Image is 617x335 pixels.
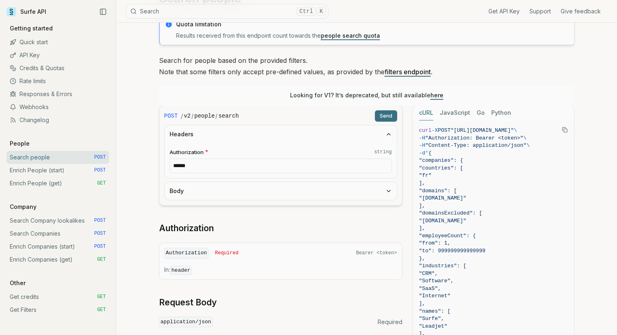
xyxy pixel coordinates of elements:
span: \ [523,135,527,141]
a: Search Companies POST [6,227,109,240]
code: people [194,112,215,120]
a: Changelog [6,114,109,127]
span: "to": 999999999999999 [419,248,486,254]
p: Results received from this endpoint count towards the [176,32,569,40]
span: "Surfe", [419,316,444,322]
code: v2 [184,112,191,120]
span: GET [97,180,106,187]
kbd: Ctrl [297,7,316,16]
a: filters endpoint [385,68,431,76]
span: / [191,112,193,120]
a: Credits & Quotas [6,62,109,75]
span: "[URL][DOMAIN_NAME]" [451,127,514,133]
span: GET [97,256,106,263]
span: "from": 1, [419,240,451,246]
span: GET [97,307,106,313]
span: "employeeCount": { [419,233,476,239]
a: Enrich People (get) GET [6,177,109,190]
span: GET [97,294,106,300]
span: "names": [ [419,308,451,314]
button: Send [375,110,397,122]
p: Search for people based on the provided filters. Note that some filters only accept pre-defined v... [159,55,574,77]
span: Bearer <token> [356,250,397,256]
span: POST [94,230,106,237]
a: Search people POST [6,151,109,164]
p: In: [164,266,397,275]
span: POST [94,217,106,224]
a: people search quota [321,32,380,39]
span: -X [432,127,438,133]
code: search [218,112,239,120]
span: ], [419,180,426,186]
a: Surfe API [6,6,46,18]
span: "[DOMAIN_NAME]" [419,218,467,224]
p: People [6,140,33,148]
span: Authorization [170,148,204,156]
button: Collapse Sidebar [97,6,109,18]
a: Support [529,7,551,15]
a: Give feedback [561,7,601,15]
button: JavaScript [440,105,470,120]
a: Search Company lookalikes POST [6,214,109,227]
span: "Authorization: Bearer <token>" [425,135,523,141]
span: \ [527,142,530,148]
button: Python [491,105,511,120]
p: Other [6,279,29,287]
button: Body [165,182,397,200]
span: "domains": [ [419,188,457,194]
span: "Internet" [419,293,451,299]
a: Get API Key [488,7,520,15]
code: Authorization [164,248,209,259]
code: application/json [159,317,213,328]
a: Get credits GET [6,290,109,303]
a: Rate limits [6,75,109,88]
span: POST [94,243,106,250]
span: -H [419,142,426,148]
span: '{ [425,150,432,156]
button: Go [477,105,485,120]
a: Quick start [6,36,109,49]
span: \ [514,127,517,133]
span: POST [94,154,106,161]
span: curl [419,127,432,133]
span: }, [419,256,426,262]
span: -d [419,150,426,156]
a: Enrich Companies (get) GET [6,253,109,266]
span: "Leadjet" [419,323,447,329]
code: string [374,149,391,155]
span: ], [419,203,426,209]
span: -H [419,135,426,141]
span: "industries": [ [419,263,467,269]
span: POST [94,167,106,174]
a: Request Body [159,297,217,308]
a: Responses & Errors [6,88,109,101]
button: cURL [419,105,433,120]
span: / [215,112,217,120]
span: Required [378,318,402,326]
span: POST [438,127,450,133]
span: POST [164,112,178,120]
kbd: K [317,7,326,16]
span: "Content-Type: application/json" [425,142,527,148]
a: Authorization [159,223,214,234]
span: "Software", [419,278,454,284]
a: Webhooks [6,101,109,114]
p: Quota limitation [176,20,569,28]
a: here [430,92,443,99]
span: "[DOMAIN_NAME]" [419,195,467,201]
p: Looking for V1? It’s deprecated, but still available [290,91,443,99]
button: Headers [165,125,397,143]
span: "countries": [ [419,165,463,171]
span: "CRM", [419,271,438,277]
span: "domainsExcluded": [ [419,210,482,216]
span: "fr" [419,172,432,178]
span: ], [419,225,426,231]
a: API Key [6,49,109,62]
code: header [170,266,192,275]
span: ], [419,301,426,307]
a: Enrich Companies (start) POST [6,240,109,253]
p: Company [6,203,40,211]
span: Required [215,250,239,256]
a: Get Filters GET [6,303,109,316]
button: SearchCtrlK [126,4,329,19]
